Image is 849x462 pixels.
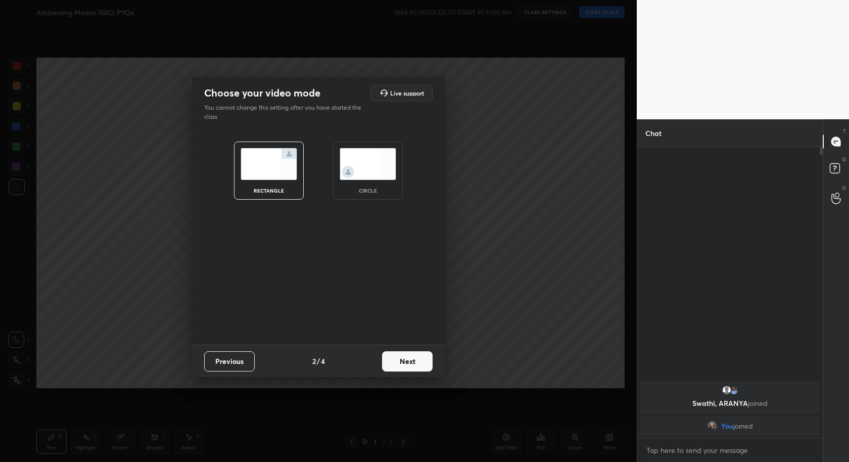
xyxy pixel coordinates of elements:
p: T [843,127,846,135]
img: circleScreenIcon.acc0effb.svg [340,148,396,180]
p: You cannot change this setting after you have started the class [204,103,368,121]
img: 8a7ccf06135c469fa8f7bcdf48b07b1b.png [729,385,739,395]
img: 086d531fdf62469bb17804dbf8b3681a.jpg [707,421,717,431]
h4: 4 [321,356,325,366]
h5: Live support [390,90,424,96]
div: circle [348,188,388,193]
p: D [842,156,846,163]
h4: 2 [312,356,316,366]
span: joined [748,398,768,408]
h4: / [317,356,320,366]
div: rectangle [249,188,289,193]
img: default.png [722,385,732,395]
span: joined [733,422,753,430]
img: normalScreenIcon.ae25ed63.svg [241,148,297,180]
span: You [721,422,733,430]
p: Chat [637,120,670,147]
p: G [842,184,846,192]
button: Next [382,351,433,372]
p: Swathi, ARANYA [646,399,814,407]
div: grid [637,379,823,438]
h2: Choose your video mode [204,86,320,100]
button: Previous [204,351,255,372]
